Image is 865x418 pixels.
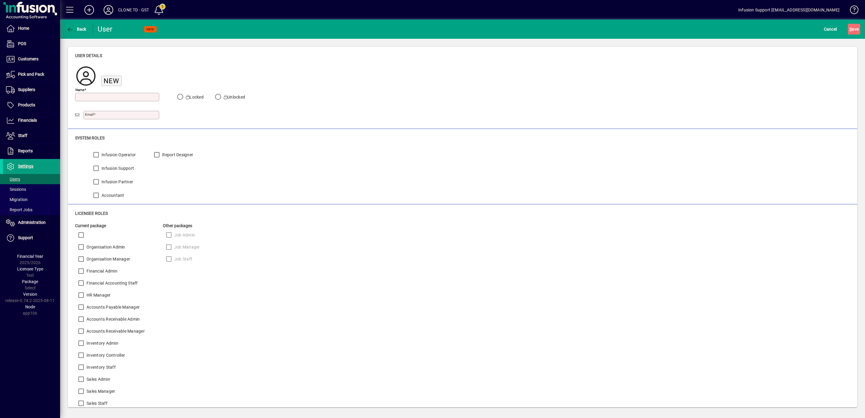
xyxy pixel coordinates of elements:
span: POS [18,41,26,46]
a: Knowledge Base [845,1,857,21]
a: Products [3,98,60,113]
div: CLONE TD - GST [118,5,149,15]
a: POS [3,36,60,51]
span: Administration [18,220,46,225]
mat-label: Email [85,112,94,117]
span: Report Jobs [6,207,32,212]
span: Settings [18,164,33,169]
span: Version [23,292,37,297]
label: Accountant [100,192,124,198]
span: Products [18,102,35,107]
span: Home [18,26,29,31]
span: Node [25,304,35,309]
span: Licensee Type [17,267,43,271]
span: Migration [6,197,28,202]
span: Suppliers [18,87,35,92]
span: Current package [75,223,106,228]
button: Save [848,24,860,35]
label: Sales Staff [85,400,108,406]
span: Pick and Pack [18,72,44,77]
span: Package [22,279,38,284]
label: Accounts Receivable Manager [85,328,145,334]
span: Financials [18,118,37,123]
a: Support [3,230,60,246]
label: Sales Manager [85,388,115,394]
a: Report Jobs [3,205,60,215]
a: Sessions [3,184,60,194]
label: Accounts Payable Manager [85,304,140,310]
button: Add [80,5,99,15]
span: Support [18,235,33,240]
span: Other packages [163,223,192,228]
button: Back [65,24,88,35]
label: Infusion Partner [100,179,133,185]
button: Profile [99,5,118,15]
span: Licensee roles [75,211,108,216]
a: Users [3,174,60,184]
a: Customers [3,52,60,67]
span: Customers [18,56,38,61]
span: System roles [75,136,105,140]
a: Migration [3,194,60,205]
label: Infusion Operator [100,152,136,158]
label: Financial Admin [85,268,117,274]
label: Inventory Admin [85,340,118,346]
label: Accounts Receivable Admin [85,316,140,322]
label: Organisation Manager [85,256,130,262]
a: Staff [3,128,60,143]
a: Financials [3,113,60,128]
a: Pick and Pack [3,67,60,82]
span: NEW [147,27,154,31]
label: Sales Admin [85,376,110,382]
span: S [849,27,852,32]
label: Locked [185,94,204,100]
mat-label: Name [75,87,84,92]
span: Reports [18,148,33,153]
div: Infusion Support [EMAIL_ADDRESS][DOMAIN_NAME] [738,5,839,15]
button: Cancel [822,24,839,35]
a: Administration [3,215,60,230]
a: Suppliers [3,82,60,97]
a: Reports [3,144,60,159]
label: Infusion Support [100,165,134,171]
label: HR Manager [85,292,111,298]
span: Cancel [824,24,837,34]
a: Home [3,21,60,36]
span: Back [66,27,86,32]
span: Users [6,177,20,182]
label: Financial Accounting Staff [85,280,138,286]
span: Staff [18,133,27,138]
label: Inventory Controller [85,352,125,358]
app-page-header-button: Back [60,24,93,35]
span: Sessions [6,187,26,192]
label: Organisation Admin [85,244,125,250]
span: New [104,77,119,85]
span: User details [75,53,102,58]
span: Financial Year [17,254,43,259]
label: Report Designer [161,152,193,158]
span: ave [849,24,859,34]
div: User [98,24,123,34]
label: Inventory Staff [85,364,116,370]
label: Unlocked [223,94,245,100]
